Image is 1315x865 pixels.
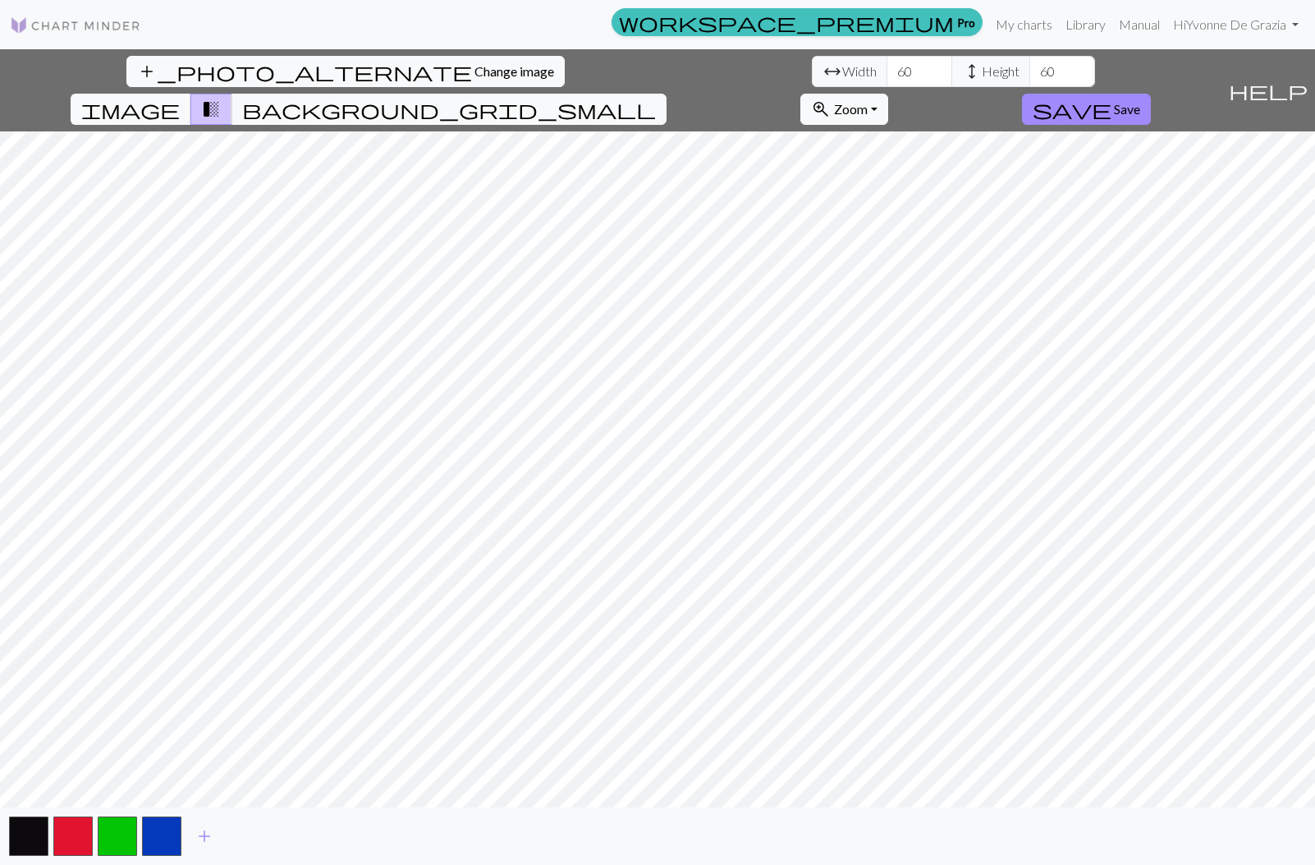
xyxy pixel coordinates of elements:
button: Change image [126,56,565,87]
button: Help [1221,49,1315,131]
span: image [81,98,180,121]
span: workspace_premium [619,11,954,34]
img: Logo [10,16,141,35]
button: Save [1022,94,1151,125]
span: Zoom [834,101,868,117]
span: add_photo_alternate [137,60,472,83]
span: zoom_in [811,98,831,121]
span: transition_fade [201,98,221,121]
button: Zoom [800,94,888,125]
span: Width [842,62,877,81]
a: HiYvonne De Grazia [1166,8,1305,41]
span: add [195,825,214,848]
a: Library [1059,8,1112,41]
span: Save [1114,101,1140,117]
span: Change image [474,63,554,79]
a: Manual [1112,8,1166,41]
a: My charts [989,8,1059,41]
a: Pro [612,8,983,36]
span: arrow_range [822,60,842,83]
span: help [1229,79,1308,102]
button: Add color [184,821,225,852]
span: save [1033,98,1111,121]
span: Height [982,62,1019,81]
span: background_grid_small [242,98,656,121]
span: height [962,60,982,83]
